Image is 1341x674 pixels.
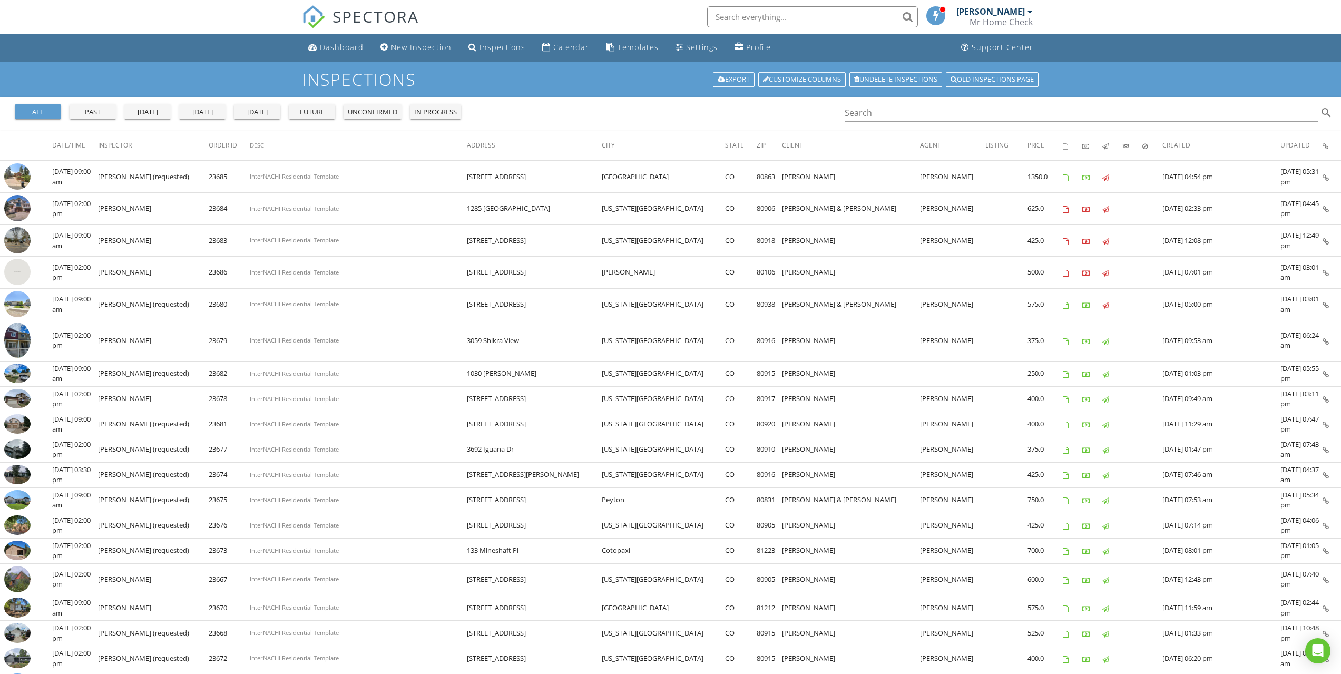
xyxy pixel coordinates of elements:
[602,257,725,289] td: [PERSON_NAME]
[209,646,250,671] td: 23672
[4,291,31,317] img: streetview
[782,462,920,487] td: [PERSON_NAME]
[1280,412,1323,437] td: [DATE] 07:47 pm
[209,462,250,487] td: 23674
[52,320,98,361] td: [DATE] 02:00 pm
[1280,131,1323,160] th: Updated: Not sorted.
[920,563,985,595] td: [PERSON_NAME]
[238,107,276,118] div: [DATE]
[782,487,920,513] td: [PERSON_NAME] & [PERSON_NAME]
[757,224,782,257] td: 80918
[4,648,31,668] img: 9249035%2Fcover_photos%2Fg0nC50PBXOAbnaaTOAa8%2Fsmall.jpeg
[1280,288,1323,320] td: [DATE] 03:01 am
[4,566,31,592] img: 9223370%2Fcover_photos%2FeeVTLOqWV8FgN0WS4bn8%2Fsmall.jpg
[250,131,467,160] th: Desc: Not sorted.
[1027,161,1062,193] td: 1350.0
[1142,131,1162,160] th: Canceled: Not sorted.
[1280,513,1323,538] td: [DATE] 04:06 pm
[209,595,250,621] td: 23670
[209,224,250,257] td: 23683
[1102,131,1122,160] th: Published: Not sorted.
[52,412,98,437] td: [DATE] 09:00 am
[467,412,602,437] td: [STREET_ADDRESS]
[1027,513,1062,538] td: 425.0
[4,195,31,221] img: isq5xeyz9849wn0000000000.jpg
[98,412,208,437] td: [PERSON_NAME] (requested)
[1063,131,1083,160] th: Agreements signed: Not sorted.
[602,538,725,563] td: Cotopaxi
[302,5,325,28] img: The Best Home Inspection Software - Spectora
[1162,621,1280,646] td: [DATE] 01:33 pm
[1027,538,1062,563] td: 700.0
[209,538,250,563] td: 23673
[782,161,920,193] td: [PERSON_NAME]
[1027,646,1062,671] td: 400.0
[602,38,663,57] a: Templates
[4,439,31,460] img: 9347410%2Fcover_photos%2FDe7vqJlEnR0ZwuHyFqfb%2Fsmall.jpeg
[920,224,985,257] td: [PERSON_NAME]
[209,487,250,513] td: 23675
[757,646,782,671] td: 80915
[946,72,1039,87] a: Old inspections page
[538,38,593,57] a: Calendar
[782,437,920,462] td: [PERSON_NAME]
[179,104,226,119] button: [DATE]
[1027,361,1062,386] td: 250.0
[234,104,280,119] button: [DATE]
[782,538,920,563] td: [PERSON_NAME]
[52,257,98,289] td: [DATE] 02:00 pm
[845,104,1318,122] input: Search
[15,104,61,119] button: all
[602,513,725,538] td: [US_STATE][GEOGRAPHIC_DATA]
[1027,386,1062,412] td: 400.0
[602,161,725,193] td: [GEOGRAPHIC_DATA]
[1027,621,1062,646] td: 525.0
[467,595,602,621] td: [STREET_ADDRESS]
[602,437,725,462] td: [US_STATE][GEOGRAPHIC_DATA]
[129,107,167,118] div: [DATE]
[209,288,250,320] td: 23680
[209,320,250,361] td: 23679
[1027,193,1062,225] td: 625.0
[782,513,920,538] td: [PERSON_NAME]
[209,513,250,538] td: 23676
[757,361,782,386] td: 80915
[972,42,1033,52] div: Support Center
[1082,131,1102,160] th: Paid: Not sorted.
[1280,487,1323,513] td: [DATE] 05:34 pm
[376,38,456,57] a: New Inspection
[467,538,602,563] td: 133 Mineshaft Pl
[920,595,985,621] td: [PERSON_NAME]
[467,646,602,671] td: [STREET_ADDRESS]
[1162,141,1190,150] span: Created
[52,621,98,646] td: [DATE] 02:00 pm
[98,161,208,193] td: [PERSON_NAME] (requested)
[467,563,602,595] td: [STREET_ADDRESS]
[74,107,112,118] div: past
[782,646,920,671] td: [PERSON_NAME]
[1162,437,1280,462] td: [DATE] 01:47 pm
[332,5,419,27] span: SPECTORA
[725,361,757,386] td: CO
[920,462,985,487] td: [PERSON_NAME]
[1162,513,1280,538] td: [DATE] 07:14 pm
[671,38,722,57] a: Settings
[1280,161,1323,193] td: [DATE] 05:31 pm
[725,621,757,646] td: CO
[920,412,985,437] td: [PERSON_NAME]
[302,14,419,36] a: SPECTORA
[1162,257,1280,289] td: [DATE] 07:01 pm
[209,621,250,646] td: 23668
[1162,131,1280,160] th: Created: Not sorted.
[52,538,98,563] td: [DATE] 02:00 pm
[344,104,402,119] button: unconfirmed
[4,259,31,285] img: streetview
[1162,161,1280,193] td: [DATE] 04:54 pm
[920,320,985,361] td: [PERSON_NAME]
[725,131,757,160] th: State: Not sorted.
[320,42,364,52] div: Dashboard
[467,437,602,462] td: 3692 Iguana Dr
[209,131,250,160] th: Order ID: Not sorted.
[414,107,457,118] div: in progress
[757,487,782,513] td: 80831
